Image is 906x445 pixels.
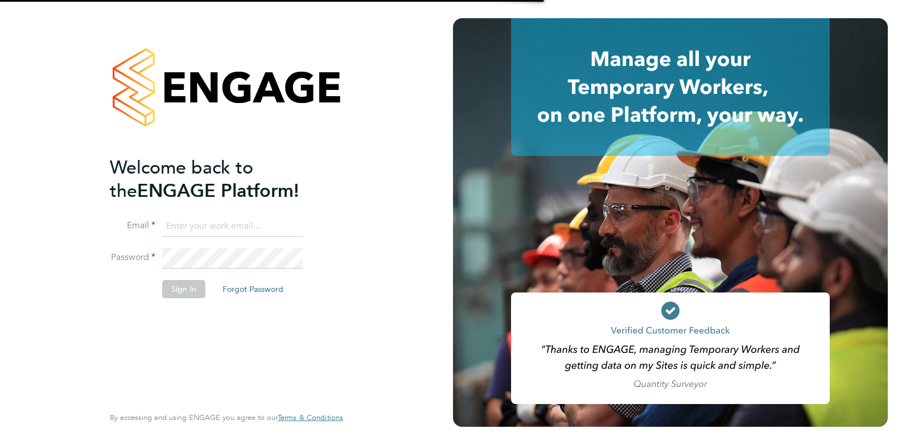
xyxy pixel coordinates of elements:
span: By accessing and using ENGAGE you agree to our [110,413,343,422]
input: Enter your work email... [162,216,303,237]
button: Forgot Password [213,280,293,298]
button: Sign In [162,280,205,298]
span: Welcome back to the [110,156,253,202]
a: Terms & Conditions [278,413,343,422]
h2: ENGAGE Platform! [110,156,332,203]
label: Email [110,220,155,232]
label: Password [110,252,155,263]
